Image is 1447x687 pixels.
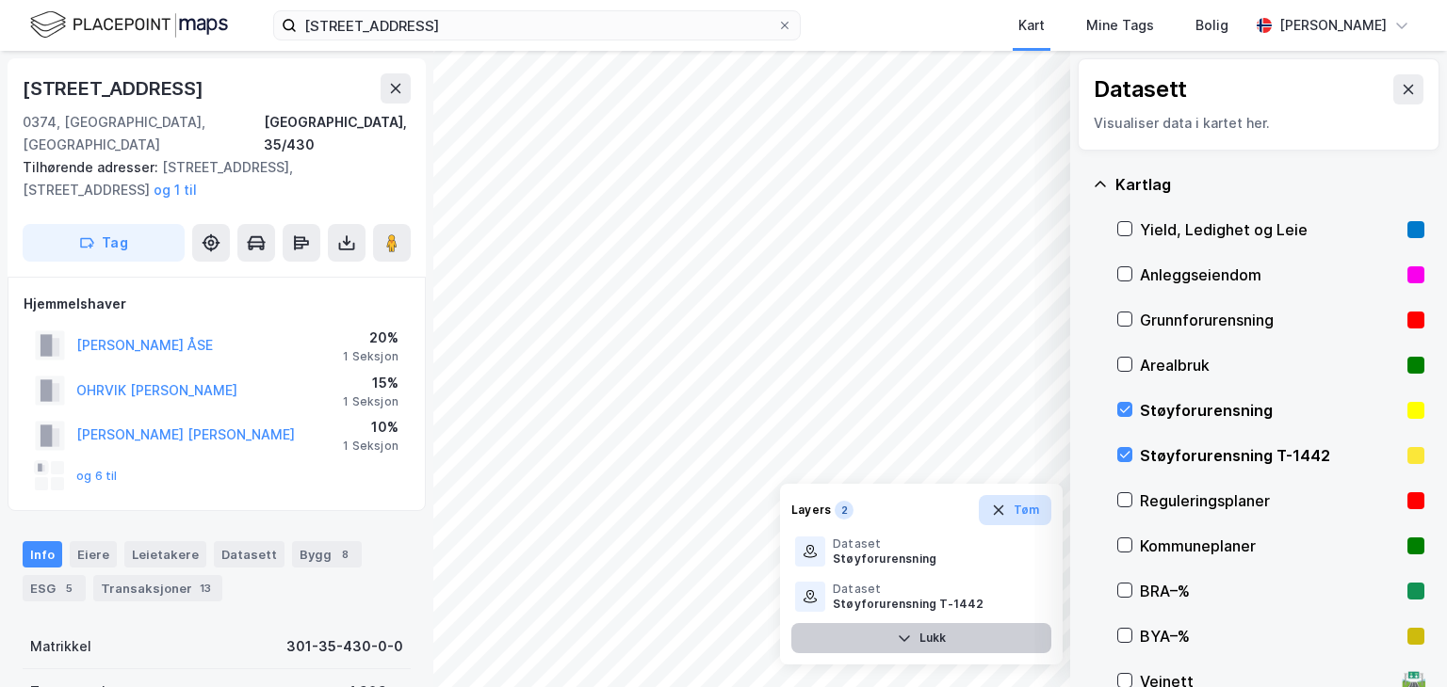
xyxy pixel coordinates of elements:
[1140,309,1400,331] div: Grunnforurensning
[1018,14,1045,37] div: Kart
[23,541,62,567] div: Info
[1094,112,1423,135] div: Visualiser data i kartet her.
[23,156,396,201] div: [STREET_ADDRESS], [STREET_ADDRESS]
[1140,444,1400,467] div: Støyforurensning T-1442
[297,11,777,40] input: Søk på adresse, matrikkel, gårdeiere, leietakere eller personer
[93,575,222,601] div: Transaksjoner
[1115,173,1424,196] div: Kartlag
[59,579,78,598] div: 5
[335,545,354,564] div: 8
[343,394,398,409] div: 1 Seksjon
[23,111,264,156] div: 0374, [GEOGRAPHIC_DATA], [GEOGRAPHIC_DATA]
[124,541,206,567] div: Leietakere
[23,224,185,262] button: Tag
[1094,74,1187,104] div: Datasett
[30,8,228,41] img: logo.f888ab2527a4732fd821a326f86c7f29.svg
[70,541,117,567] div: Eiere
[343,327,398,349] div: 20%
[264,111,411,156] div: [GEOGRAPHIC_DATA], 35/430
[343,349,398,364] div: 1 Seksjon
[343,439,398,454] div: 1 Seksjon
[833,536,936,551] div: Dataset
[1086,14,1154,37] div: Mine Tags
[833,551,936,567] div: Støyforurensning
[833,597,984,612] div: Støyforurensning T-1442
[1279,14,1387,37] div: [PERSON_NAME]
[292,541,362,567] div: Bygg
[343,416,398,439] div: 10%
[979,495,1051,525] button: Tøm
[214,541,285,567] div: Datasett
[791,503,831,518] div: Layers
[1140,580,1400,602] div: BRA–%
[23,575,86,601] div: ESG
[1140,399,1400,422] div: Støyforurensning
[1140,535,1400,557] div: Kommuneplaner
[1140,625,1400,647] div: BYA–%
[286,635,403,658] div: 301-35-430-0-0
[833,582,984,597] div: Dataset
[24,293,410,315] div: Hjemmelshaver
[1195,14,1228,37] div: Bolig
[835,501,854,519] div: 2
[1140,218,1400,241] div: Yield, Ledighet og Leie
[30,635,91,658] div: Matrikkel
[343,372,398,394] div: 15%
[791,623,1051,653] button: Lukk
[1140,354,1400,376] div: Arealbruk
[1140,489,1400,512] div: Reguleringsplaner
[196,579,215,598] div: 13
[23,159,162,175] span: Tilhørende adresser:
[1140,264,1400,286] div: Anleggseiendom
[1353,597,1447,687] iframe: Chat Widget
[23,73,207,104] div: [STREET_ADDRESS]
